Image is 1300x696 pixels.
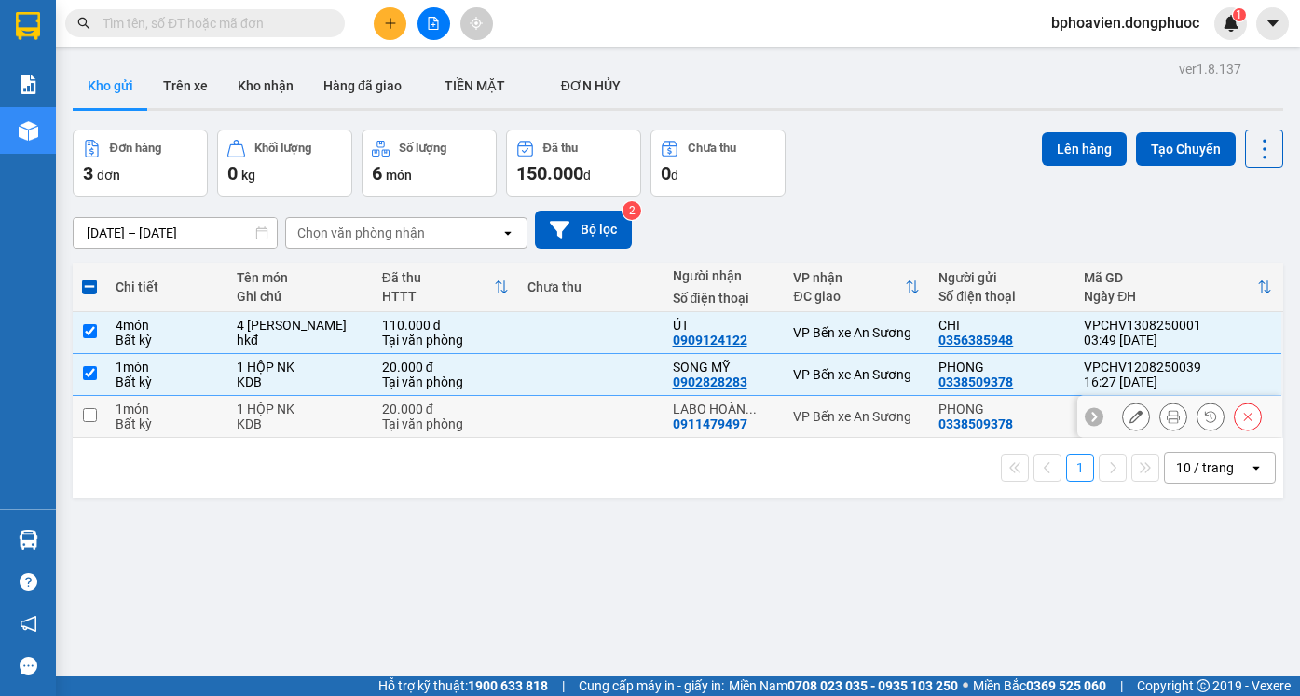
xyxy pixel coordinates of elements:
button: Kho gửi [73,63,148,108]
div: 0902828283 [673,375,747,389]
span: đơn [97,168,120,183]
div: ÚT [673,318,775,333]
button: 1 [1066,454,1094,482]
strong: 0708 023 035 - 0935 103 250 [787,678,958,693]
span: 6 [372,162,382,184]
div: HTTT [382,289,494,304]
span: Miền Nam [729,676,958,696]
div: 1 HỘP NK [237,360,363,375]
span: món [386,168,412,183]
div: Ngày ĐH [1084,289,1257,304]
div: hkđ [237,333,363,348]
div: CHI [938,318,1065,333]
span: message [20,657,37,675]
div: Đã thu [543,142,578,155]
div: LABO HOÀN CẦU [673,402,775,416]
span: 0 [227,162,238,184]
button: Chưa thu0đ [650,130,786,197]
button: Tạo Chuyến [1136,132,1236,166]
div: 0911479497 [673,416,747,431]
div: 10 / trang [1176,458,1234,477]
div: 0356385948 [938,333,1013,348]
img: warehouse-icon [19,530,38,550]
span: 150.000 [516,162,583,184]
svg: open [1249,460,1264,475]
div: KDB [237,416,363,431]
div: 110.000 đ [382,318,509,333]
span: 1 [1236,8,1242,21]
div: Sửa đơn hàng [1122,403,1150,430]
div: Chi tiết [116,280,218,294]
sup: 2 [623,201,641,220]
div: Bất kỳ [116,416,218,431]
div: 4 THÙNG GIẤY [237,318,363,333]
span: plus [384,17,397,30]
div: ver 1.8.137 [1179,59,1241,79]
div: VP Bến xe An Sương [793,367,920,382]
div: Người nhận [673,268,775,283]
div: Mã GD [1084,270,1257,285]
span: 0 [661,162,671,184]
th: Toggle SortBy [1074,263,1281,312]
span: question-circle [20,573,37,591]
span: search [77,17,90,30]
span: 3 [83,162,93,184]
button: Bộ lọc [535,211,632,249]
div: Chưa thu [688,142,736,155]
span: ĐƠN HỦY [561,78,621,93]
span: ⚪️ [963,682,968,689]
button: Số lượng6món [362,130,497,197]
input: Tìm tên, số ĐT hoặc mã đơn [103,13,322,34]
div: VP Bến xe An Sương [793,325,920,340]
div: 1 món [116,360,218,375]
div: Tại văn phòng [382,333,509,348]
div: Bất kỳ [116,375,218,389]
div: 4 món [116,318,218,333]
span: bphoavien.dongphuoc [1036,11,1214,34]
div: VPCHV1308250001 [1084,318,1272,333]
img: solution-icon [19,75,38,94]
div: VP Bến xe An Sương [793,409,920,424]
div: PHONG [938,402,1065,416]
span: Miền Bắc [973,676,1106,696]
button: Kho nhận [223,63,308,108]
div: Chưa thu [527,280,654,294]
span: đ [671,168,678,183]
span: TIỀN MẶT [445,78,505,93]
button: plus [374,7,406,40]
div: 0909124122 [673,333,747,348]
div: Số điện thoại [673,291,775,306]
img: warehouse-icon [19,121,38,141]
img: logo-vxr [16,12,40,40]
div: VPCHV1208250039 [1084,360,1272,375]
span: aim [470,17,483,30]
button: Khối lượng0kg [217,130,352,197]
span: file-add [427,17,440,30]
svg: open [500,225,515,240]
div: SONG MỸ [673,360,775,375]
span: copyright [1197,679,1210,692]
button: Đã thu150.000đ [506,130,641,197]
button: Đơn hàng3đơn [73,130,208,197]
div: 20.000 đ [382,360,509,375]
div: Số điện thoại [938,289,1065,304]
div: Tại văn phòng [382,416,509,431]
div: PHONG [938,360,1065,375]
strong: 1900 633 818 [468,678,548,693]
img: icon-new-feature [1223,15,1239,32]
th: Toggle SortBy [784,263,929,312]
span: kg [241,168,255,183]
div: 0338509378 [938,375,1013,389]
span: Cung cấp máy in - giấy in: [579,676,724,696]
span: | [562,676,565,696]
button: file-add [417,7,450,40]
div: Ghi chú [237,289,363,304]
div: ĐC giao [793,289,905,304]
div: VP nhận [793,270,905,285]
input: Select a date range. [74,218,277,248]
div: 16:27 [DATE] [1084,375,1272,389]
span: caret-down [1265,15,1281,32]
div: Tên món [237,270,363,285]
div: 03:49 [DATE] [1084,333,1272,348]
span: ... [746,402,757,416]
